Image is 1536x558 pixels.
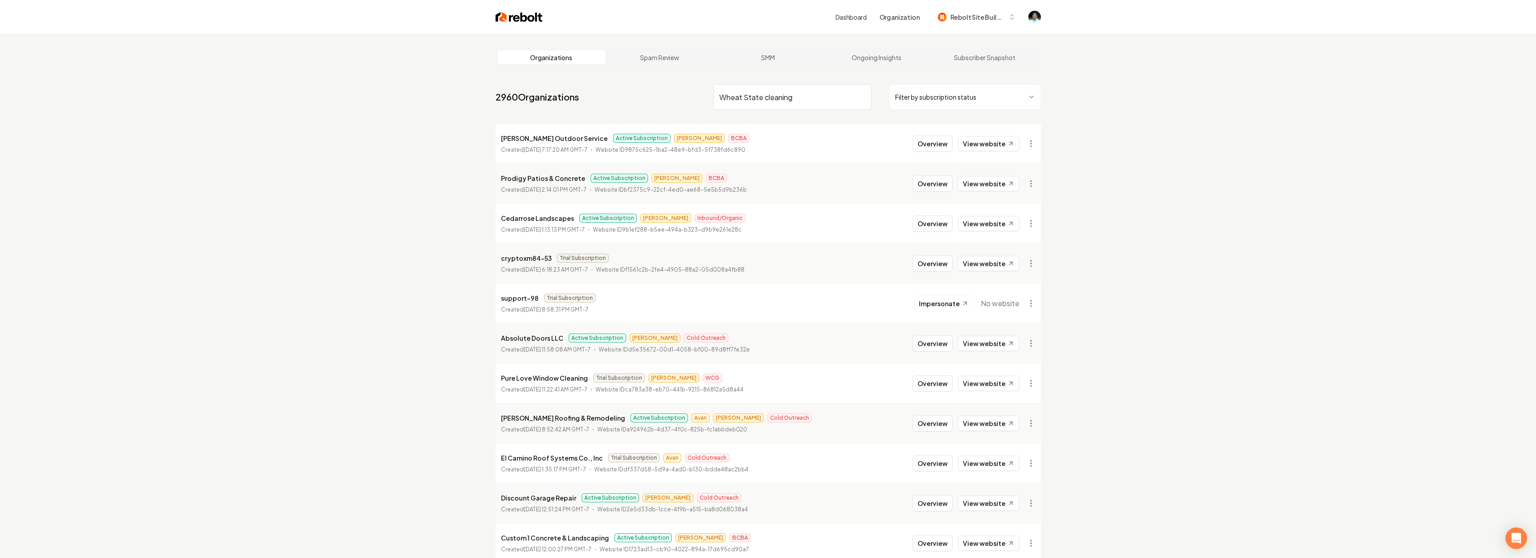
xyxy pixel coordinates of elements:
[913,136,953,152] button: Overview
[913,335,953,351] button: Overview
[582,493,639,502] span: Active Subscription
[501,545,592,554] p: Created
[501,265,588,274] p: Created
[913,415,953,431] button: Overview
[501,425,589,434] p: Created
[599,345,750,354] p: Website ID d5e35672-00d1-4058-bf00-89d8ff7fe32e
[501,145,587,154] p: Created
[685,453,729,462] span: Cold Outreach
[591,174,648,183] span: Active Subscription
[958,416,1019,431] a: View website
[595,185,747,194] p: Website ID bf2375c9-22cf-4ed0-ae68-5e5b5d9b236b
[630,334,680,343] span: [PERSON_NAME]
[600,545,749,554] p: Website ID 1723ad13-cb90-4022-894a-17d695cd90a7
[643,493,693,502] span: [PERSON_NAME]
[958,336,1019,351] a: View website
[835,13,867,22] a: Dashboard
[524,426,589,433] time: [DATE] 8:52:42 AM GMT-7
[684,334,728,343] span: Cold Outreach
[913,215,953,232] button: Overview
[593,373,645,382] span: Trial Subscription
[524,546,592,553] time: [DATE] 12:00:27 PM GMT-7
[501,333,563,343] p: Absolute Doors LLC
[913,495,953,511] button: Overview
[914,295,974,312] button: Impersonate
[958,136,1019,151] a: View website
[501,373,588,383] p: Pure Love Window Cleaning
[501,305,588,314] p: Created
[501,413,625,423] p: [PERSON_NAME] Roofing & Remodeling
[597,505,748,514] p: Website ID 2e5d33db-1cce-4f9b-a515-ba8d068038a4
[713,413,764,422] span: [PERSON_NAME]
[640,214,691,223] span: [PERSON_NAME]
[501,385,587,394] p: Created
[524,466,586,473] time: [DATE] 1:35:17 PM GMT-7
[524,506,589,513] time: [DATE] 12:51:24 PM GMT-7
[675,533,726,542] span: [PERSON_NAME]
[697,493,741,502] span: Cold Outreach
[631,413,688,422] span: Active Subscription
[524,146,587,153] time: [DATE] 7:17:20 AM GMT-7
[728,134,749,143] span: BCBA
[822,50,931,65] a: Ongoing Insights
[1028,11,1041,23] img: Arwin Rahmatpanah
[652,174,702,183] span: [PERSON_NAME]
[501,345,591,354] p: Created
[913,176,953,192] button: Overview
[1028,11,1041,23] button: Open user button
[950,13,1005,22] span: Rebolt Site Builder
[524,386,587,393] time: [DATE] 11:22:41 AM GMT-7
[913,255,953,272] button: Overview
[501,225,585,234] p: Created
[874,9,925,25] button: Organization
[544,294,596,303] span: Trial Subscription
[597,425,747,434] p: Website ID a924962b-4d37-4f0c-825b-fc1abbdeb020
[501,133,608,144] p: [PERSON_NAME] Outdoor Service
[695,214,745,223] span: Inbound/Organic
[648,373,699,382] span: [PERSON_NAME]
[501,185,587,194] p: Created
[913,535,953,551] button: Overview
[524,186,587,193] time: [DATE] 2:14:01 PM GMT-7
[958,456,1019,471] a: View website
[703,373,722,382] span: WCG
[596,265,744,274] p: Website ID f1561c2b-2fe4-4905-88a2-05d008a4fb88
[501,532,609,543] p: Custom 1 Concrete & Landscaping
[958,496,1019,511] a: View website
[524,226,585,233] time: [DATE] 1:13:13 PM GMT-7
[501,253,552,264] p: cryptoxm84-53
[524,346,591,353] time: [DATE] 11:58:08 AM GMT-7
[557,254,609,263] span: Trial Subscription
[958,176,1019,191] a: View website
[730,533,751,542] span: BCBA
[524,266,588,273] time: [DATE] 6:18:23 AM GMT-7
[497,50,606,65] a: Organizations
[958,376,1019,391] a: View website
[596,385,744,394] p: Website ID ca783a38-eb70-441b-9215-86812a5d8a44
[1506,527,1527,549] div: Open Intercom Messenger
[496,91,579,103] a: 2960Organizations
[614,533,672,542] span: Active Subscription
[496,11,543,23] img: Rebolt Logo
[938,13,947,22] img: Rebolt Site Builder
[608,453,660,462] span: Trial Subscription
[663,453,681,462] span: Avan
[579,214,637,223] span: Active Subscription
[593,225,742,234] p: Website ID 9b1ef288-b5ee-494a-b323-d9b9e261e28c
[501,465,586,474] p: Created
[958,216,1019,231] a: View website
[913,375,953,391] button: Overview
[919,299,960,308] span: Impersonate
[958,256,1019,271] a: View website
[767,413,812,422] span: Cold Outreach
[501,505,589,514] p: Created
[594,465,748,474] p: Website ID df337d58-5d9a-4ad0-b130-bdde48ac2bb4
[706,174,727,183] span: BCBA
[692,413,709,422] span: Avan
[981,298,1019,309] span: No website
[605,50,714,65] a: Spam Review
[501,453,603,463] p: El Camino Roof Systems Co., Inc
[501,213,574,224] p: Cedarrose Landscapes
[714,84,871,110] input: Search by name or ID
[913,455,953,471] button: Overview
